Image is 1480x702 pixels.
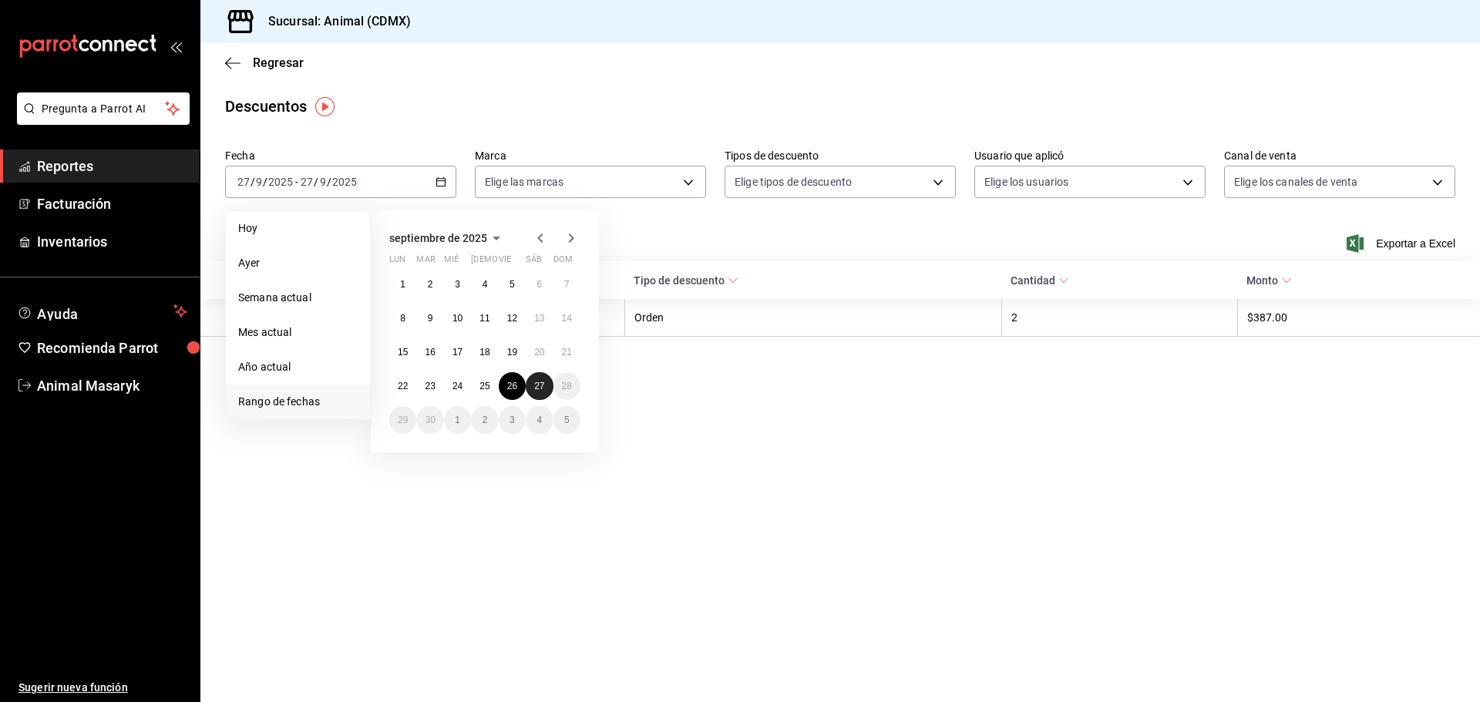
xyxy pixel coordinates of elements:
[455,279,460,290] abbr: 3 de septiembre de 2025
[499,406,526,434] button: 3 de octubre de 2025
[534,313,544,324] abbr: 13 de septiembre de 2025
[314,176,318,188] span: /
[444,270,471,298] button: 3 de septiembre de 2025
[510,415,515,425] abbr: 3 de octubre de 2025
[452,347,462,358] abbr: 17 de septiembre de 2025
[499,372,526,400] button: 26 de septiembre de 2025
[327,176,331,188] span: /
[225,150,456,161] label: Fecha
[398,415,408,425] abbr: 29 de septiembre de 2025
[471,372,498,400] button: 25 de septiembre de 2025
[471,304,498,332] button: 11 de septiembre de 2025
[526,372,553,400] button: 27 de septiembre de 2025
[1011,274,1069,287] span: Cantidad
[256,12,411,31] h3: Sucursal: Animal (CDMX)
[974,150,1206,161] label: Usuario que aplicó
[170,40,182,52] button: open_drawer_menu
[526,338,553,366] button: 20 de septiembre de 2025
[238,359,358,375] span: Año actual
[510,279,515,290] abbr: 5 de septiembre de 2025
[300,176,314,188] input: --
[416,254,435,270] abbr: martes
[251,176,255,188] span: /
[1237,299,1480,337] th: $387.00
[416,304,443,332] button: 9 de septiembre de 2025
[553,372,580,400] button: 28 de septiembre de 2025
[255,176,263,188] input: --
[499,304,526,332] button: 12 de septiembre de 2025
[634,274,738,287] span: Tipo de descuento
[553,254,573,270] abbr: domingo
[18,680,187,696] span: Sugerir nueva función
[1001,299,1237,337] th: 2
[416,372,443,400] button: 23 de septiembre de 2025
[534,381,544,391] abbr: 27 de septiembre de 2025
[471,406,498,434] button: 2 de octubre de 2025
[534,347,544,358] abbr: 20 de septiembre de 2025
[984,174,1068,190] span: Elige los usuarios
[471,338,498,366] button: 18 de septiembre de 2025
[200,299,624,337] th: [PERSON_NAME]
[37,338,187,358] span: Recomienda Parrot
[536,279,542,290] abbr: 6 de septiembre de 2025
[526,270,553,298] button: 6 de septiembre de 2025
[253,55,304,70] span: Regresar
[553,304,580,332] button: 14 de septiembre de 2025
[389,372,416,400] button: 22 de septiembre de 2025
[389,254,405,270] abbr: lunes
[416,406,443,434] button: 30 de septiembre de 2025
[624,299,1001,337] th: Orden
[444,304,471,332] button: 10 de septiembre de 2025
[315,97,335,116] img: Tooltip marker
[425,415,435,425] abbr: 30 de septiembre de 2025
[471,254,562,270] abbr: jueves
[483,279,488,290] abbr: 4 de septiembre de 2025
[562,347,572,358] abbr: 21 de septiembre de 2025
[553,338,580,366] button: 21 de septiembre de 2025
[238,290,358,306] span: Semana actual
[319,176,327,188] input: --
[444,254,459,270] abbr: miércoles
[42,101,166,117] span: Pregunta a Parrot AI
[1350,234,1455,253] button: Exportar a Excel
[452,313,462,324] abbr: 10 de septiembre de 2025
[225,55,304,70] button: Regresar
[444,338,471,366] button: 17 de septiembre de 2025
[389,406,416,434] button: 29 de septiembre de 2025
[400,279,405,290] abbr: 1 de septiembre de 2025
[562,313,572,324] abbr: 14 de septiembre de 2025
[479,381,489,391] abbr: 25 de septiembre de 2025
[37,193,187,214] span: Facturación
[416,338,443,366] button: 16 de septiembre de 2025
[1224,150,1455,161] label: Canal de venta
[562,381,572,391] abbr: 28 de septiembre de 2025
[238,324,358,341] span: Mes actual
[507,347,517,358] abbr: 19 de septiembre de 2025
[444,406,471,434] button: 1 de octubre de 2025
[37,156,187,176] span: Reportes
[238,220,358,237] span: Hoy
[483,415,488,425] abbr: 2 de octubre de 2025
[564,415,570,425] abbr: 5 de octubre de 2025
[499,338,526,366] button: 19 de septiembre de 2025
[425,347,435,358] abbr: 16 de septiembre de 2025
[400,313,405,324] abbr: 8 de septiembre de 2025
[735,174,852,190] span: Elige tipos de descuento
[553,270,580,298] button: 7 de septiembre de 2025
[526,254,542,270] abbr: sábado
[331,176,358,188] input: ----
[564,279,570,290] abbr: 7 de septiembre de 2025
[479,347,489,358] abbr: 18 de septiembre de 2025
[444,372,471,400] button: 24 de septiembre de 2025
[389,229,506,247] button: septiembre de 2025
[416,270,443,298] button: 2 de septiembre de 2025
[425,381,435,391] abbr: 23 de septiembre de 2025
[455,415,460,425] abbr: 1 de octubre de 2025
[536,415,542,425] abbr: 4 de octubre de 2025
[238,394,358,410] span: Rango de fechas
[475,150,706,161] label: Marca
[553,406,580,434] button: 5 de octubre de 2025
[263,176,267,188] span: /
[526,304,553,332] button: 13 de septiembre de 2025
